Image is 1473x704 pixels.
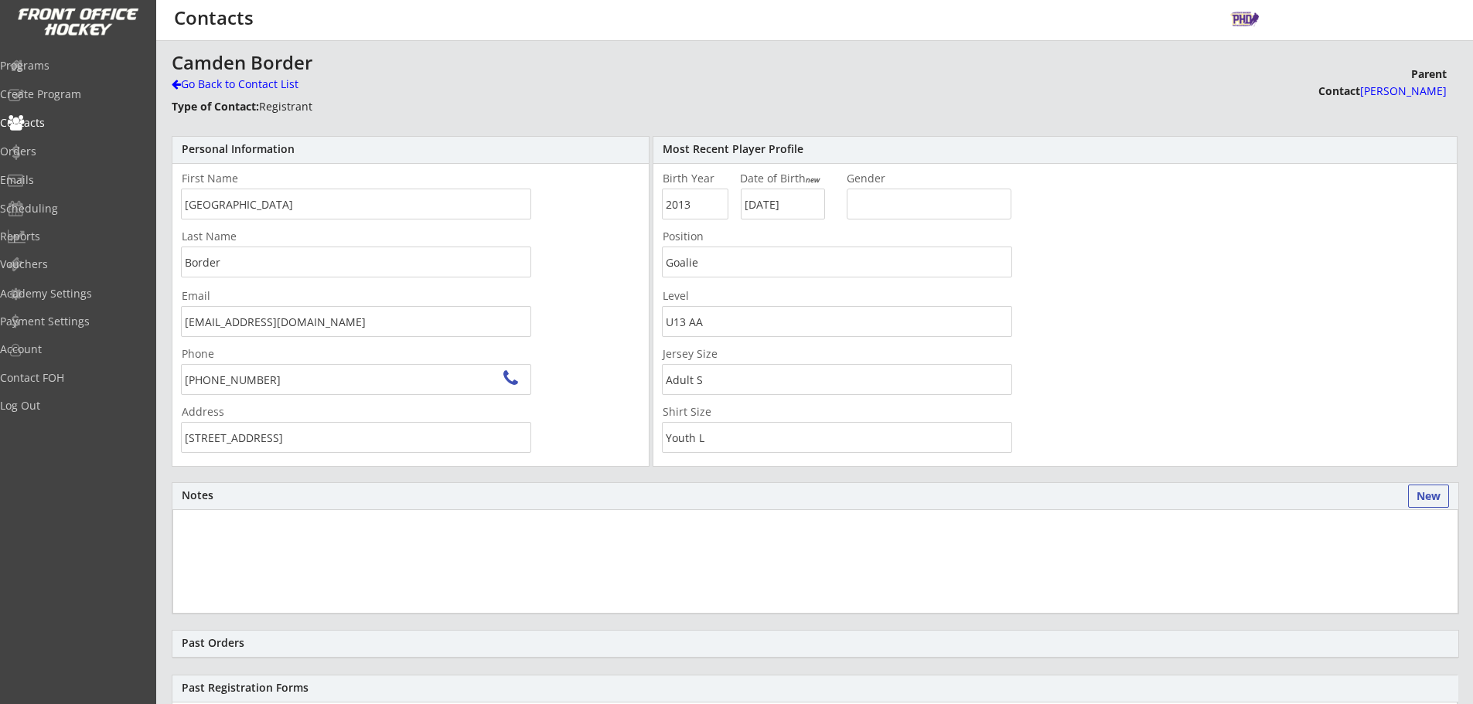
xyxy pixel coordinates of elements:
div: Gender [847,173,941,184]
div: Notes [182,490,1449,501]
div: First Name [182,173,276,184]
div: Last Name [182,231,276,242]
div: Registrant [172,97,506,116]
div: Past Orders [182,638,1449,648]
div: Phone [182,349,276,359]
strong: Type of Contact: [172,99,259,114]
div: Date of Birth [740,173,837,184]
div: Go Back to Contact List [172,77,370,92]
div: Birth Year [663,173,728,184]
font: [PERSON_NAME] [1360,83,1447,98]
div: Most Recent Player Profile [663,144,1447,155]
div: Address [182,406,276,417]
div: Email [182,291,531,301]
div: Jersey Size [663,349,757,359]
button: New [1408,485,1449,508]
div: Camden Border [172,53,1086,72]
div: Past Registration Forms [182,682,1449,693]
div: Position [663,231,757,242]
div: Personal Information [182,144,639,155]
div: Level [663,291,757,301]
div: Shirt Size [663,406,757,417]
em: new [806,174,820,185]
